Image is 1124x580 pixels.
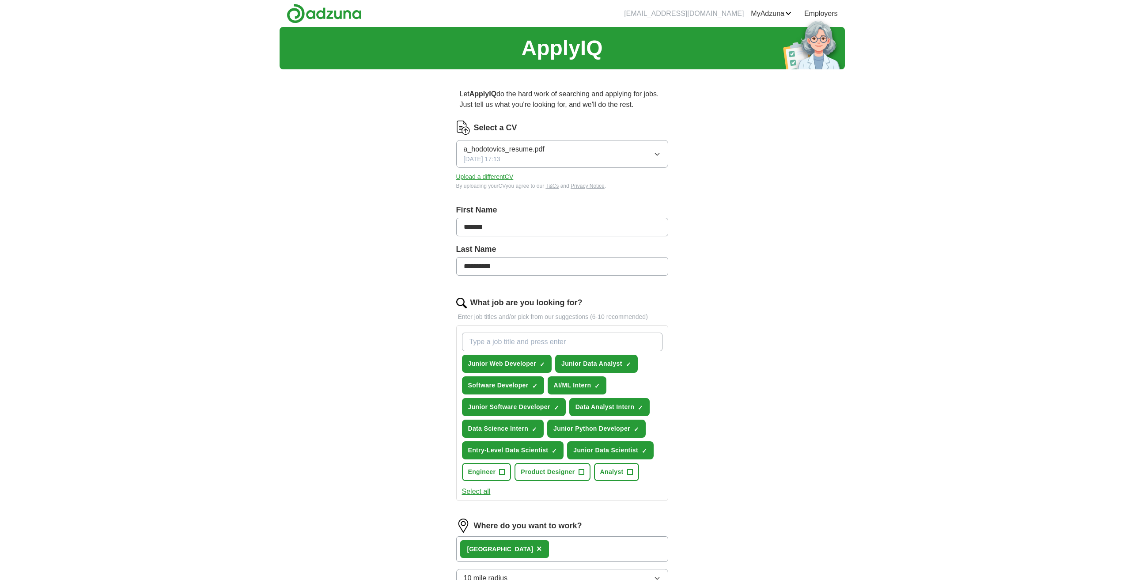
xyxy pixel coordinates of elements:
[462,420,544,438] button: Data Science Intern✓
[537,542,542,556] button: ×
[626,361,631,368] span: ✓
[552,447,557,455] span: ✓
[462,441,564,459] button: Entry-Level Data Scientist✓
[456,172,514,182] button: Upload a differentCV
[532,426,537,433] span: ✓
[468,359,537,368] span: Junior Web Developer
[462,355,552,373] button: Junior Web Developer✓
[287,4,362,23] img: Adzuna logo
[456,140,668,168] button: a_hodotovics_resume.pdf[DATE] 17:13
[642,447,647,455] span: ✓
[521,32,602,64] h1: ApplyIQ
[456,204,668,216] label: First Name
[521,467,575,477] span: Product Designer
[468,424,529,433] span: Data Science Intern
[553,424,630,433] span: Junior Python Developer
[456,243,668,255] label: Last Name
[462,398,566,416] button: Junior Software Developer✓
[751,8,791,19] a: MyAdzuna
[462,486,491,497] button: Select all
[462,333,662,351] input: Type a job title and press enter
[468,467,496,477] span: Engineer
[468,446,549,455] span: Entry-Level Data Scientist
[515,463,590,481] button: Product Designer
[554,381,591,390] span: AI/ML Intern
[474,520,582,532] label: Where do you want to work?
[571,183,605,189] a: Privacy Notice
[456,298,467,308] img: search.png
[532,383,537,390] span: ✓
[456,182,668,190] div: By uploading your CV you agree to our and .
[804,8,838,19] a: Employers
[594,383,600,390] span: ✓
[462,376,544,394] button: Software Developer✓
[634,426,639,433] span: ✓
[456,312,668,322] p: Enter job titles and/or pick from our suggestions (6-10 recommended)
[474,122,517,134] label: Select a CV
[468,381,529,390] span: Software Developer
[469,90,496,98] strong: ApplyIQ
[638,404,643,411] span: ✓
[464,155,500,164] span: [DATE] 17:13
[456,85,668,114] p: Let do the hard work of searching and applying for jobs. Just tell us what you're looking for, an...
[624,8,744,19] li: [EMAIL_ADDRESS][DOMAIN_NAME]
[470,297,583,309] label: What job are you looking for?
[561,359,622,368] span: Junior Data Analyst
[540,361,545,368] span: ✓
[600,467,624,477] span: Analyst
[573,446,638,455] span: Junior Data Scientist
[575,402,635,412] span: Data Analyst Intern
[456,121,470,135] img: CV Icon
[462,463,511,481] button: Engineer
[547,420,646,438] button: Junior Python Developer✓
[468,402,550,412] span: Junior Software Developer
[464,144,545,155] span: a_hodotovics_resume.pdf
[594,463,639,481] button: Analyst
[567,441,654,459] button: Junior Data Scientist✓
[545,183,559,189] a: T&Cs
[555,355,638,373] button: Junior Data Analyst✓
[569,398,650,416] button: Data Analyst Intern✓
[554,404,559,411] span: ✓
[548,376,607,394] button: AI/ML Intern✓
[537,544,542,553] span: ×
[456,519,470,533] img: location.png
[467,545,534,554] div: [GEOGRAPHIC_DATA]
